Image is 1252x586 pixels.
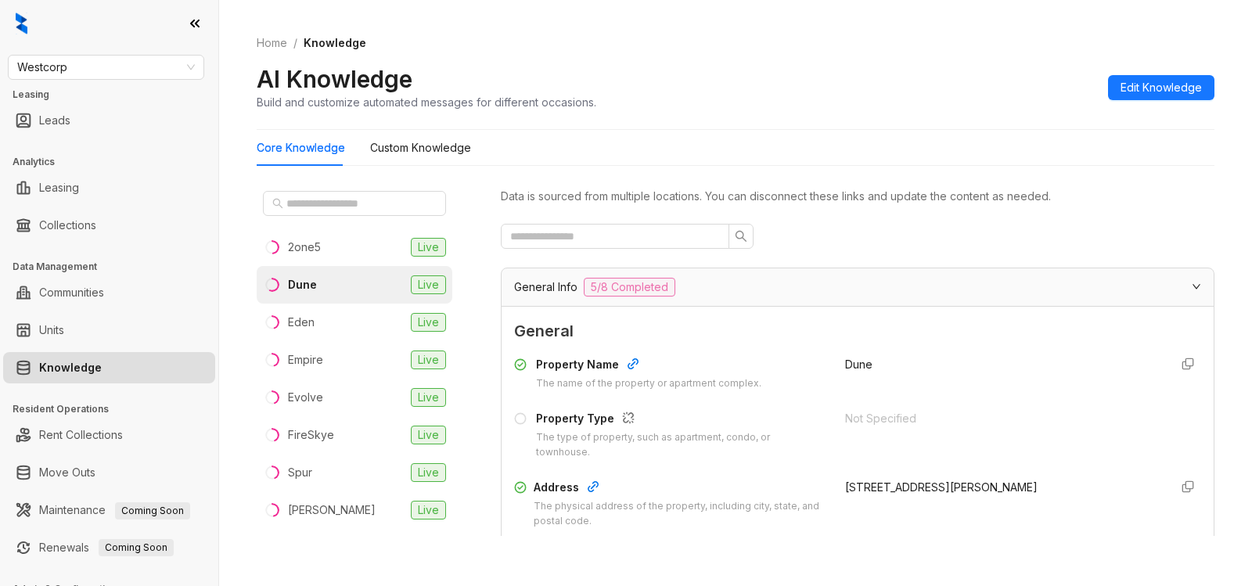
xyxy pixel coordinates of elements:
[3,210,215,241] li: Collections
[16,13,27,34] img: logo
[39,277,104,308] a: Communities
[3,457,215,488] li: Move Outs
[17,56,195,79] span: Westcorp
[272,198,283,209] span: search
[288,426,334,444] div: FireSkye
[411,275,446,294] span: Live
[257,64,412,94] h2: AI Knowledge
[288,276,317,293] div: Dune
[536,410,826,430] div: Property Type
[39,210,96,241] a: Collections
[39,419,123,451] a: Rent Collections
[534,479,826,499] div: Address
[39,532,174,563] a: RenewalsComing Soon
[536,356,761,376] div: Property Name
[13,155,218,169] h3: Analytics
[411,463,446,482] span: Live
[13,402,218,416] h3: Resident Operations
[536,376,761,391] div: The name of the property or apartment complex.
[534,499,826,529] div: The physical address of the property, including city, state, and postal code.
[3,494,215,526] li: Maintenance
[115,502,190,519] span: Coming Soon
[257,94,596,110] div: Build and customize automated messages for different occasions.
[411,388,446,407] span: Live
[502,268,1214,306] div: General Info5/8 Completed
[39,352,102,383] a: Knowledge
[288,464,312,481] div: Spur
[288,239,321,256] div: 2one5
[3,105,215,136] li: Leads
[13,88,218,102] h3: Leasing
[411,426,446,444] span: Live
[257,139,345,156] div: Core Knowledge
[254,34,290,52] a: Home
[1192,282,1201,291] span: expanded
[3,419,215,451] li: Rent Collections
[288,502,376,519] div: [PERSON_NAME]
[735,230,747,243] span: search
[370,139,471,156] div: Custom Knowledge
[536,430,826,460] div: The type of property, such as apartment, condo, or townhouse.
[39,105,70,136] a: Leads
[39,315,64,346] a: Units
[1108,75,1214,100] button: Edit Knowledge
[3,532,215,563] li: Renewals
[411,501,446,519] span: Live
[1121,79,1202,96] span: Edit Knowledge
[39,172,79,203] a: Leasing
[411,238,446,257] span: Live
[3,277,215,308] li: Communities
[845,358,872,371] span: Dune
[39,457,95,488] a: Move Outs
[845,479,1157,496] div: [STREET_ADDRESS][PERSON_NAME]
[845,410,1157,427] div: Not Specified
[584,278,675,297] span: 5/8 Completed
[99,539,174,556] span: Coming Soon
[501,188,1214,205] div: Data is sourced from multiple locations. You can disconnect these links and update the content as...
[288,351,323,368] div: Empire
[13,260,218,274] h3: Data Management
[411,313,446,332] span: Live
[514,279,577,296] span: General Info
[3,315,215,346] li: Units
[304,36,366,49] span: Knowledge
[3,352,215,383] li: Knowledge
[288,314,315,331] div: Eden
[411,351,446,369] span: Live
[514,319,1201,343] span: General
[3,172,215,203] li: Leasing
[293,34,297,52] li: /
[288,389,323,406] div: Evolve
